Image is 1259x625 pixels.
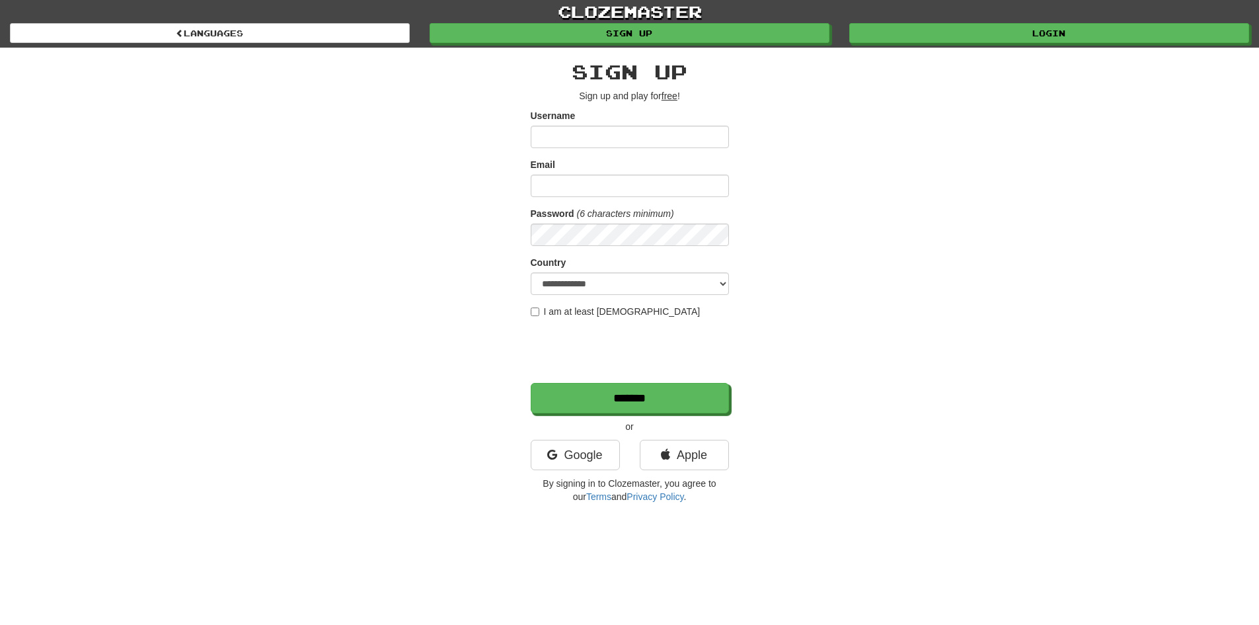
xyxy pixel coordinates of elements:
em: (6 characters minimum) [577,208,674,219]
a: Google [531,440,620,470]
iframe: reCAPTCHA [531,325,732,376]
p: By signing in to Clozemaster, you agree to our and . [531,477,729,503]
u: free [662,91,677,101]
a: Sign up [430,23,829,43]
label: Email [531,158,555,171]
a: Login [849,23,1249,43]
label: I am at least [DEMOGRAPHIC_DATA] [531,305,701,318]
p: or [531,420,729,433]
label: Password [531,207,574,220]
a: Terms [586,491,611,502]
a: Privacy Policy [627,491,683,502]
input: I am at least [DEMOGRAPHIC_DATA] [531,308,539,316]
a: Apple [640,440,729,470]
a: Languages [10,23,410,43]
label: Username [531,109,576,122]
label: Country [531,256,566,269]
h2: Sign up [531,61,729,83]
p: Sign up and play for ! [531,89,729,103]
